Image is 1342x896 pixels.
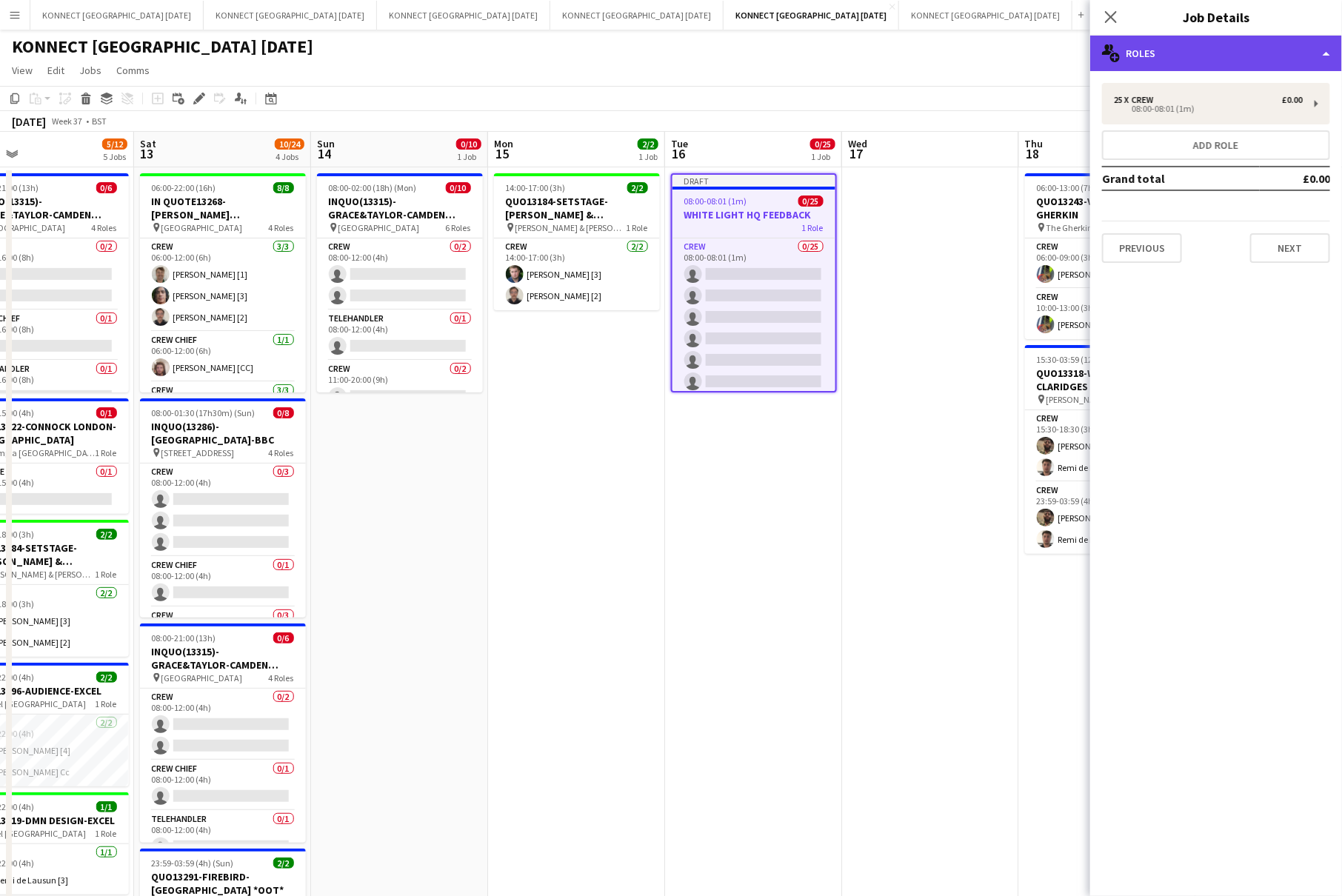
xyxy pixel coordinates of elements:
[627,182,648,193] span: 2/2
[269,222,294,233] span: 4 Roles
[494,238,660,310] app-card-role: Crew2/214:00-17:00 (3h)[PERSON_NAME] [3][PERSON_NAME] [2]
[1046,394,1109,405] span: [PERSON_NAME]
[377,1,550,30] button: KONNECT [GEOGRAPHIC_DATA] [DATE]
[140,173,306,392] app-job-card: 06:00-22:00 (16h)8/8IN QUOTE13268-[PERSON_NAME][GEOGRAPHIC_DATA] [GEOGRAPHIC_DATA]4 RolesCrew3/30...
[116,64,150,77] span: Comms
[96,407,117,418] span: 0/1
[6,61,39,80] a: View
[1250,233,1330,263] button: Next
[96,529,117,540] span: 2/2
[140,382,306,475] app-card-role: Crew3/3
[811,151,835,162] div: 1 Job
[457,151,481,162] div: 1 Job
[446,182,471,193] span: 0/10
[1025,289,1191,339] app-card-role: Crew1/110:00-13:00 (3h)[PERSON_NAME] [4]
[140,760,306,811] app-card-role: Crew Chief0/108:00-12:00 (4h)
[12,64,33,77] span: View
[899,1,1072,30] button: KONNECT [GEOGRAPHIC_DATA] [DATE]
[269,672,294,683] span: 4 Roles
[810,138,835,150] span: 0/25
[140,607,306,701] app-card-role: Crew0/3
[152,857,234,869] span: 23:59-03:59 (4h) (Sun)
[96,569,117,580] span: 1 Role
[1023,145,1044,162] span: 18
[152,407,256,418] span: 08:00-01:30 (17h30m) (Sun)
[494,173,660,310] app-job-card: 14:00-17:00 (3h)2/2QUO13184-SETSTAGE-[PERSON_NAME] & [PERSON_NAME] [PERSON_NAME] & [PERSON_NAME],...
[96,698,117,709] span: 1 Role
[672,208,835,221] h3: WHITE LIGHT HQ FEEDBACK
[1025,173,1191,339] app-job-card: 06:00-13:00 (7h)2/2QUO13243-VEO EVENTS-THE GHERKIN The Gherkin2 RolesCrew1/106:00-09:00 (3h)[PERS...
[275,138,304,150] span: 10/24
[204,1,377,30] button: KONNECT [GEOGRAPHIC_DATA] [DATE]
[1282,95,1303,105] div: £0.00
[317,137,335,150] span: Sun
[329,182,417,193] span: 08:00-02:00 (18h) (Mon)
[1102,167,1260,190] td: Grand total
[140,195,306,221] h3: IN QUOTE13268-[PERSON_NAME][GEOGRAPHIC_DATA]
[627,222,648,233] span: 1 Role
[96,182,117,193] span: 0/6
[672,238,835,804] app-card-role: Crew0/2508:00-08:01 (1m)
[846,145,867,162] span: 17
[161,672,243,683] span: [GEOGRAPHIC_DATA]
[671,137,688,150] span: Tue
[161,447,235,458] span: [STREET_ADDRESS]
[103,151,127,162] div: 5 Jobs
[152,632,216,643] span: 08:00-21:00 (13h)
[273,857,294,869] span: 2/2
[140,398,306,618] app-job-card: 08:00-01:30 (17h30m) (Sun)0/8INQUO(13286)-[GEOGRAPHIC_DATA]-BBC [STREET_ADDRESS]4 RolesCrew0/308:...
[1102,233,1182,263] button: Previous
[96,801,117,812] span: 1/1
[49,116,86,127] span: Week 37
[848,137,867,150] span: Wed
[12,114,46,129] div: [DATE]
[492,145,513,162] span: 15
[140,238,306,332] app-card-role: Crew3/306:00-12:00 (6h)[PERSON_NAME] [1][PERSON_NAME] [3][PERSON_NAME] [2]
[102,138,127,150] span: 5/12
[41,61,70,80] a: Edit
[317,195,483,221] h3: INQUO(13315)-GRACE&TAYLOR-CAMDEN MUSIC FESTIVAL
[30,1,204,30] button: KONNECT [GEOGRAPHIC_DATA] [DATE]
[161,222,243,233] span: [GEOGRAPHIC_DATA]
[317,361,483,432] app-card-role: Crew0/211:00-20:00 (9h)
[140,623,306,843] app-job-card: 08:00-21:00 (13h)0/6INQUO(13315)-GRACE&TAYLOR-CAMDEN MUSIC FESTIVAL [GEOGRAPHIC_DATA]4 RolesCrew0...
[140,420,306,447] h3: INQUO(13286)-[GEOGRAPHIC_DATA]-BBC
[515,222,627,233] span: [PERSON_NAME] & [PERSON_NAME], [STREET_ADDRESS][DATE]
[317,310,483,361] app-card-role: Telehandler0/108:00-12:00 (4h)
[152,182,216,193] span: 06:00-22:00 (16h)
[315,145,335,162] span: 14
[1025,482,1191,554] app-card-role: Crew2/223:59-03:59 (4h)[PERSON_NAME] [4]Remi de Lausun [3]
[1025,137,1044,150] span: Thu
[269,447,294,458] span: 4 Roles
[140,137,156,150] span: Sat
[12,36,313,58] h1: KONNECT [GEOGRAPHIC_DATA] [DATE]
[798,195,824,207] span: 0/25
[1260,167,1330,190] td: £0.00
[1102,130,1330,160] button: Add role
[671,173,837,392] app-job-card: Draft08:00-08:01 (1m)0/25WHITE LIGHT HQ FEEDBACK1 RoleCrew0/2508:00-08:01 (1m)
[47,64,64,77] span: Edit
[96,447,117,458] span: 1 Role
[1114,95,1132,105] div: 25 x
[446,222,471,233] span: 6 Roles
[1037,182,1097,193] span: 06:00-13:00 (7h)
[92,222,117,233] span: 4 Roles
[456,138,481,150] span: 0/10
[1025,238,1191,289] app-card-role: Crew1/106:00-09:00 (3h)[PERSON_NAME] [4]
[273,407,294,418] span: 0/8
[802,222,824,233] span: 1 Role
[1025,345,1191,554] app-job-card: 15:30-03:59 (12h29m) (Fri)4/4QUO13318-WHITE LIGHT-CLARIDGES [PERSON_NAME]2 RolesCrew2/215:30-18:3...
[724,1,899,30] button: KONNECT [GEOGRAPHIC_DATA] [DATE]
[317,238,483,310] app-card-role: Crew0/208:00-12:00 (4h)
[1025,195,1191,221] h3: QUO13243-VEO EVENTS-THE GHERKIN
[140,557,306,607] app-card-role: Crew Chief0/108:00-12:00 (4h)
[1025,367,1191,393] h3: QUO13318-WHITE LIGHT-CLARIDGES
[684,195,747,207] span: 08:00-08:01 (1m)
[1114,105,1303,113] div: 08:00-08:01 (1m)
